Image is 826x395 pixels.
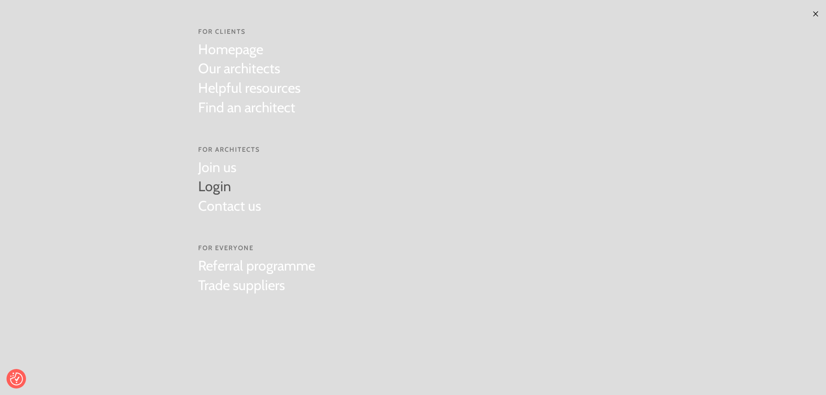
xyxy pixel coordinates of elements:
[198,40,300,59] a: Homepage
[198,276,315,295] a: Trade suppliers
[198,78,300,98] a: Helpful resources
[198,177,261,196] a: Login
[198,244,315,253] span: For everyone
[812,10,819,17] img: ×
[198,158,261,177] a: Join us
[198,59,300,78] a: Our architects
[198,145,261,154] span: For Architects
[10,372,23,385] button: Consent Preferences
[198,256,315,276] a: Referral programme
[198,98,300,118] a: Find an architect
[198,27,300,36] span: For Clients
[10,372,23,385] img: Revisit consent button
[198,196,261,216] a: Contact us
